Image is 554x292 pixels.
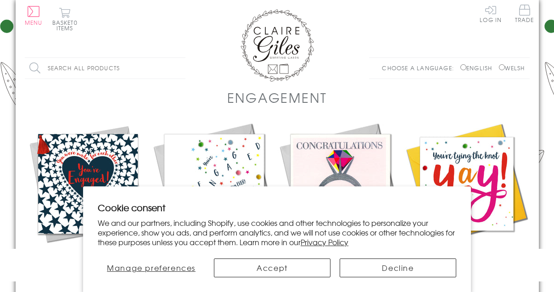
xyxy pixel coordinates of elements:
[98,258,205,277] button: Manage preferences
[25,18,43,27] span: Menu
[301,236,348,247] a: Privacy Policy
[98,201,456,214] h2: Cookie consent
[515,5,534,22] span: Trade
[382,64,459,72] p: Choose a language:
[241,9,314,82] img: Claire Giles Greetings Cards
[25,58,185,79] input: Search all products
[25,6,43,25] button: Menu
[107,262,196,273] span: Manage preferences
[403,121,530,280] a: Wedding Engagement Card, Tying the Knot Yay! Embellished with colourful pompoms £3.50 Add to Basket
[25,121,151,247] img: Engagement Card, Heart in Stars, Wedding, Embellished with a colourful tassel
[176,58,185,79] input: Search
[214,258,330,277] button: Accept
[151,121,277,247] img: Wedding Card, Pop! You're Engaged Best News, Embellished with colourful pompoms
[151,121,277,280] a: Wedding Card, Pop! You're Engaged Best News, Embellished with colourful pompoms £3.50 Add to Basket
[499,64,525,72] label: Welsh
[340,258,456,277] button: Decline
[499,64,505,70] input: Welsh
[56,18,78,32] span: 0 items
[52,7,78,31] button: Basket0 items
[98,218,456,247] p: We and our partners, including Shopify, use cookies and other technologies to personalize your ex...
[460,64,497,72] label: English
[227,88,327,107] h1: Engagement
[277,121,403,247] img: Wedding Card, Ring, Congratulations you're Engaged, Embossed and Foiled text
[460,64,466,70] input: English
[25,121,151,280] a: Engagement Card, Heart in Stars, Wedding, Embellished with a colourful tassel £3.75 Add to Basket
[277,121,403,280] a: Wedding Card, Ring, Congratulations you're Engaged, Embossed and Foiled text £3.50 Add to Basket
[515,5,534,24] a: Trade
[403,121,530,247] img: Wedding Engagement Card, Tying the Knot Yay! Embellished with colourful pompoms
[480,5,502,22] a: Log In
